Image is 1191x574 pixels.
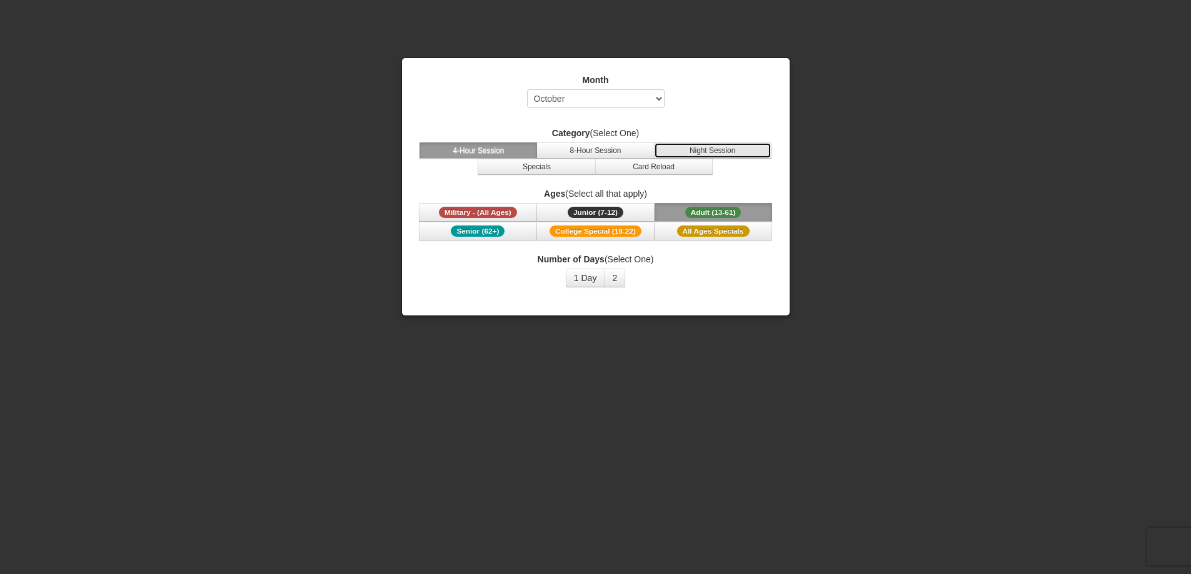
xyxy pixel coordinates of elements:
label: (Select One) [418,127,774,139]
span: All Ages Specials [677,225,750,237]
button: Senior (62+) [419,222,536,240]
button: Junior (7-12) [536,203,654,222]
button: Night Session [654,142,771,159]
button: 8-Hour Session [536,142,654,159]
label: (Select One) [418,253,774,265]
button: Specials [478,159,595,175]
button: 2 [604,269,625,287]
button: College Special (18-22) [536,222,654,240]
strong: Number of Days [538,254,605,264]
button: Adult (13-61) [655,203,772,222]
strong: Month [583,75,609,85]
span: Senior (62+) [451,225,505,237]
strong: Category [552,128,590,138]
strong: Ages [544,189,565,199]
button: 4-Hour Session [420,142,537,159]
span: Adult (13-61) [685,207,741,218]
label: (Select all that apply) [418,187,774,200]
button: 1 Day [566,269,605,287]
span: College Special (18-22) [550,225,641,237]
button: Military - (All Ages) [419,203,536,222]
span: Junior (7-12) [568,207,623,218]
button: All Ages Specials [655,222,772,240]
span: Military - (All Ages) [439,207,517,218]
button: Card Reload [595,159,713,175]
